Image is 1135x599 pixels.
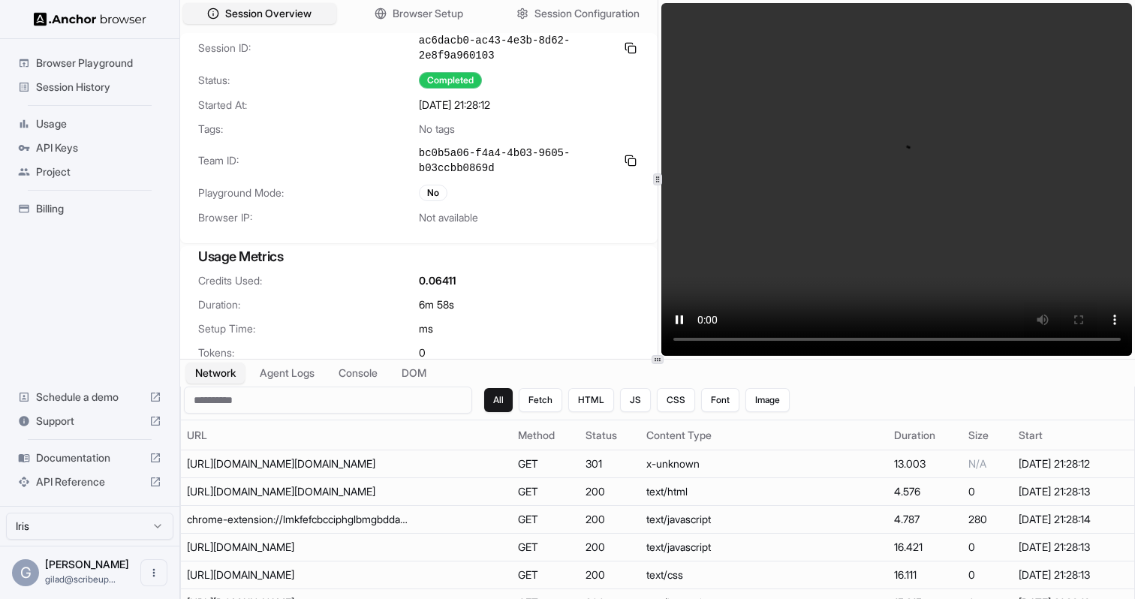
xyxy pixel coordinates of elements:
[140,559,167,586] button: Open menu
[330,363,387,384] button: Console
[1013,534,1134,561] td: [DATE] 21:28:13
[512,561,580,589] td: GET
[187,456,412,471] div: https://auth.max.com/login?returnUrl=https%3A%2F%2Fplay.max.com%2Fsettings
[187,428,506,443] div: URL
[225,6,312,21] span: Session Overview
[12,75,167,99] div: Session History
[512,478,580,506] td: GET
[512,534,580,561] td: GET
[512,506,580,534] td: GET
[484,388,513,412] button: All
[646,428,882,443] div: Content Type
[198,246,640,267] h3: Usage Metrics
[419,146,616,176] span: bc0b5a06-f4a4-4b03-9605-b03ccbb0869d
[701,388,739,412] button: Font
[12,385,167,409] div: Schedule a demo
[419,321,433,336] span: ms
[640,534,888,561] td: text/javascript
[640,478,888,506] td: text/html
[419,185,447,201] div: No
[198,122,419,137] span: Tags:
[187,540,412,555] div: https://auth.hbomax.com/14347.bb4352349fb2ad9a5fce.sha.js
[419,345,426,360] span: 0
[36,56,161,71] span: Browser Playground
[888,478,962,506] td: 4.576
[580,506,640,534] td: 200
[519,388,562,412] button: Fetch
[962,478,1013,506] td: 0
[620,388,651,412] button: JS
[1013,478,1134,506] td: [DATE] 21:28:13
[888,506,962,534] td: 4.787
[198,185,419,200] span: Playground Mode:
[580,534,640,561] td: 200
[36,140,161,155] span: API Keys
[12,197,167,221] div: Billing
[888,561,962,589] td: 16.111
[640,506,888,534] td: text/javascript
[36,80,161,95] span: Session History
[419,122,455,137] span: No tags
[187,512,412,527] div: chrome-extension://lmkfefcbcciphglbmgbddagbdjmgbbod/injectedPatch.js
[657,388,695,412] button: CSS
[419,210,478,225] span: Not available
[419,72,482,89] div: Completed
[968,428,1007,443] div: Size
[198,98,419,113] span: Started At:
[36,450,143,465] span: Documentation
[894,428,956,443] div: Duration
[36,390,143,405] span: Schedule a demo
[198,73,419,88] span: Status:
[198,321,419,336] span: Setup Time:
[45,573,116,585] span: gilad@scribeup.io
[198,273,419,288] span: Credits Used:
[36,474,143,489] span: API Reference
[419,33,616,63] span: ac6dacb0-ac43-4e3b-8d62-2e8f9a960103
[888,450,962,478] td: 13.003
[187,567,412,582] div: https://auth.hbomax.com/max.9260c665847e2385a9bf.sha.css
[45,558,129,570] span: Gilad Spitzer
[36,201,161,216] span: Billing
[36,116,161,131] span: Usage
[580,450,640,478] td: 301
[512,450,580,478] td: GET
[1013,450,1134,478] td: [DATE] 21:28:12
[198,153,419,168] span: Team ID:
[36,164,161,179] span: Project
[419,273,456,288] span: 0.06411
[12,136,167,160] div: API Keys
[419,98,490,113] span: [DATE] 21:28:12
[393,6,463,21] span: Browser Setup
[1013,561,1134,589] td: [DATE] 21:28:13
[640,561,888,589] td: text/css
[580,478,640,506] td: 200
[968,457,986,470] span: N/A
[12,559,39,586] div: G
[1013,506,1134,534] td: [DATE] 21:28:14
[640,450,888,478] td: x-unknown
[34,12,146,26] img: Anchor Logo
[534,6,640,21] span: Session Configuration
[580,561,640,589] td: 200
[198,345,419,360] span: Tokens:
[198,41,419,56] span: Session ID:
[962,506,1013,534] td: 280
[12,112,167,136] div: Usage
[393,363,435,384] button: DOM
[962,561,1013,589] td: 0
[36,414,143,429] span: Support
[12,160,167,184] div: Project
[198,210,419,225] span: Browser IP:
[518,428,574,443] div: Method
[568,388,614,412] button: HTML
[745,388,790,412] button: Image
[187,484,412,499] div: https://auth.hbomax.com/login?returnUrl=https%3A%2F%2Fplay.max.com%2Fsettings
[251,363,324,384] button: Agent Logs
[12,51,167,75] div: Browser Playground
[186,363,245,384] button: Network
[12,409,167,433] div: Support
[888,534,962,561] td: 16.421
[419,297,454,312] span: 6m 58s
[12,446,167,470] div: Documentation
[586,428,634,443] div: Status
